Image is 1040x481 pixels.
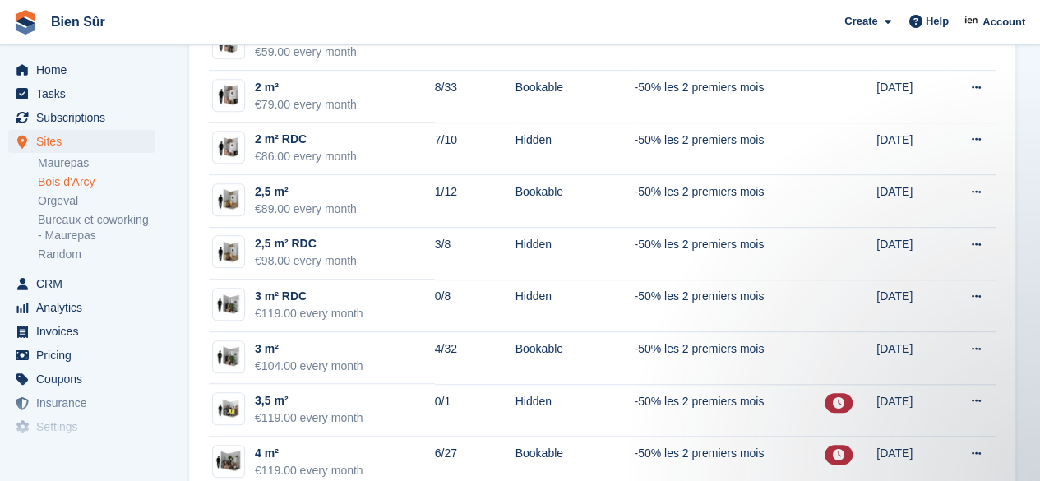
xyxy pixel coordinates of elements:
[255,409,363,427] div: €119.00 every month
[982,14,1025,30] span: Account
[634,228,824,280] td: -50% les 2 premiers mois
[36,58,135,81] span: Home
[255,305,363,322] div: €119.00 every month
[8,344,155,367] a: menu
[435,332,515,385] td: 4/32
[38,193,155,209] a: Orgeval
[876,332,945,385] td: [DATE]
[38,174,155,190] a: Bois d'Arcy
[36,130,135,153] span: Sites
[255,358,363,375] div: €104.00 every month
[8,368,155,391] a: menu
[634,280,824,332] td: -50% les 2 premiers mois
[213,345,244,368] img: 30-sqft-unit.jpg
[8,439,155,462] a: menu
[36,439,135,462] span: Capital
[876,71,945,123] td: [DATE]
[926,13,949,30] span: Help
[634,384,824,437] td: -50% les 2 premiers mois
[435,228,515,280] td: 3/8
[876,228,945,280] td: [DATE]
[213,293,244,317] img: box-3m2.jpg
[515,175,635,228] td: Bookable
[255,288,363,305] div: 3 m² RDC
[8,82,155,105] a: menu
[435,175,515,228] td: 1/12
[36,368,135,391] span: Coupons
[435,280,515,332] td: 0/8
[515,71,635,123] td: Bookable
[36,272,135,295] span: CRM
[515,332,635,385] td: Bookable
[213,83,244,107] img: 20-sqft-unit.jpg
[876,280,945,332] td: [DATE]
[435,71,515,123] td: 8/33
[255,96,357,113] div: €79.00 every month
[255,183,357,201] div: 2,5 m²
[8,106,155,129] a: menu
[38,247,155,262] a: Random
[876,175,945,228] td: [DATE]
[8,130,155,153] a: menu
[36,391,135,414] span: Insurance
[13,10,38,35] img: stora-icon-8386f47178a22dfd0bd8f6a31ec36ba5ce8667c1dd55bd0f319d3a0aa187defe.svg
[36,344,135,367] span: Pricing
[255,445,363,462] div: 4 m²
[255,79,357,96] div: 2 m²
[8,272,155,295] a: menu
[8,320,155,343] a: menu
[255,131,357,148] div: 2 m² RDC
[515,384,635,437] td: Hidden
[38,155,155,171] a: Maurepas
[515,280,635,332] td: Hidden
[255,340,363,358] div: 3 m²
[964,13,980,30] img: Asmaa Habri
[8,391,155,414] a: menu
[634,332,824,385] td: -50% les 2 premiers mois
[213,187,244,211] img: 25-sqft-unit.jpg
[8,296,155,319] a: menu
[876,123,945,175] td: [DATE]
[255,252,357,270] div: €98.00 every month
[36,415,135,438] span: Settings
[213,397,244,421] img: box-3,5m2.jpg
[36,106,135,129] span: Subscriptions
[634,123,824,175] td: -50% les 2 premiers mois
[8,58,155,81] a: menu
[515,228,635,280] td: Hidden
[8,415,155,438] a: menu
[255,44,357,61] div: €59.00 every month
[435,123,515,175] td: 7/10
[213,136,244,160] img: box-2m2.jpg
[255,148,357,165] div: €86.00 every month
[876,384,945,437] td: [DATE]
[255,392,363,409] div: 3,5 m²
[36,82,135,105] span: Tasks
[255,235,357,252] div: 2,5 m² RDC
[44,8,112,35] a: Bien Sûr
[515,123,635,175] td: Hidden
[634,175,824,228] td: -50% les 2 premiers mois
[435,384,515,437] td: 0/1
[844,13,877,30] span: Create
[255,201,357,218] div: €89.00 every month
[36,320,135,343] span: Invoices
[38,212,155,243] a: Bureaux et coworking - Maurepas
[36,296,135,319] span: Analytics
[634,71,824,123] td: -50% les 2 premiers mois
[213,240,244,264] img: box-2,5m2.jpg
[255,462,363,479] div: €119.00 every month
[213,449,244,473] img: 40-sqft-unit.jpg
